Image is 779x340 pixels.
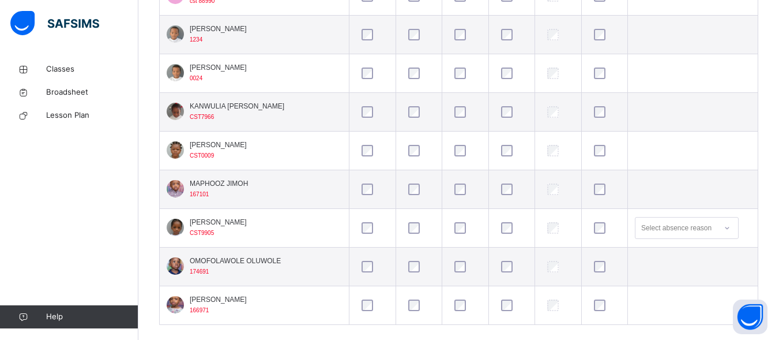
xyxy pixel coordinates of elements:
span: 174691 [190,268,209,275]
img: safsims [10,11,99,35]
span: [PERSON_NAME] [190,62,247,73]
span: [PERSON_NAME] [190,24,247,34]
span: OMOFOLAWOLE OLUWOLE [190,256,281,266]
span: CST7966 [190,114,214,120]
span: Broadsheet [46,87,138,98]
span: 1234 [190,36,202,43]
span: [PERSON_NAME] [190,294,247,305]
button: Open asap [733,300,767,334]
span: 167101 [190,191,209,197]
div: Select absence reason [641,217,712,239]
span: [PERSON_NAME] [190,140,247,150]
span: CST0009 [190,152,214,159]
span: MAPHOOZ JIMOH [190,178,248,189]
span: Lesson Plan [46,110,138,121]
span: Classes [46,63,138,75]
span: Help [46,311,138,323]
span: CST9905 [190,230,214,236]
span: KANWULIA [PERSON_NAME] [190,101,284,111]
span: [PERSON_NAME] [190,217,247,227]
span: 166971 [190,307,209,313]
span: 0024 [190,75,202,81]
